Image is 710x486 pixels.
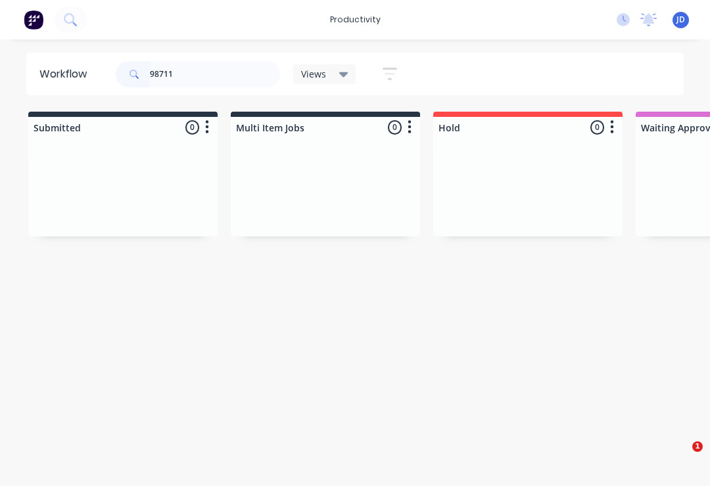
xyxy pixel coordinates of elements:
input: Search for orders... [150,61,280,87]
img: Factory [24,10,43,30]
div: Workflow [39,66,93,82]
span: JD [676,14,685,26]
iframe: Intercom live chat [665,441,697,473]
div: productivity [323,10,387,30]
span: Views [301,67,326,81]
span: 1 [692,441,703,452]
